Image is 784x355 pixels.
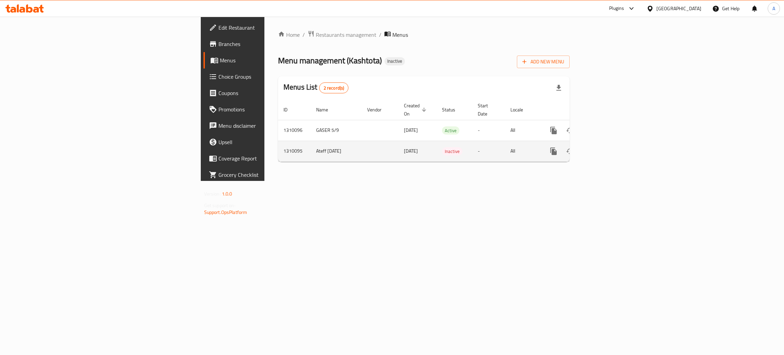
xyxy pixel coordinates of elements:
a: Grocery Checklist [203,167,332,183]
a: Support.OpsPlatform [204,208,247,217]
a: Upsell [203,134,332,150]
a: Branches [203,36,332,52]
li: / [379,31,381,39]
button: Add New Menu [517,56,570,68]
span: Active [442,127,459,135]
span: Coverage Report [218,154,326,163]
a: Promotions [203,101,332,118]
span: A [772,5,775,12]
div: Total records count [319,82,349,93]
a: Coverage Report [203,150,332,167]
span: 1.0.0 [222,189,232,198]
a: Menu disclaimer [203,118,332,134]
span: Start Date [478,102,497,118]
td: - [472,141,505,161]
span: Edit Restaurant [218,24,326,32]
span: Status [442,106,464,114]
button: more [545,143,562,159]
th: Actions [540,99,616,120]
span: Grocery Checklist [218,171,326,179]
td: GASER 5/9 [311,120,362,141]
a: Edit Restaurant [203,19,332,36]
span: Menus [392,31,408,39]
button: Change Status [562,122,578,139]
a: Restaurants management [308,30,376,39]
a: Choice Groups [203,68,332,85]
span: Version: [204,189,221,198]
span: Created On [404,102,428,118]
div: [GEOGRAPHIC_DATA] [656,5,701,12]
span: 2 record(s) [320,85,348,91]
td: Ateff [DATE] [311,141,362,161]
span: Vendor [367,106,390,114]
td: All [505,120,540,141]
h2: Menus List [283,82,348,93]
span: Coupons [218,89,326,97]
td: All [505,141,540,161]
span: Get support on: [204,201,235,210]
span: ID [283,106,296,114]
div: Plugins [609,4,624,13]
nav: breadcrumb [278,30,570,39]
span: Name [316,106,337,114]
span: Locale [510,106,532,114]
span: [DATE] [404,126,418,135]
div: Inactive [385,57,405,65]
button: more [545,122,562,139]
span: Branches [218,40,326,48]
span: Inactive [385,58,405,64]
span: Promotions [218,105,326,113]
td: - [472,120,505,141]
span: Add New Menu [522,58,564,66]
span: Restaurants management [316,31,376,39]
div: Active [442,126,459,135]
span: Choice Groups [218,73,326,81]
span: Menu disclaimer [218,122,326,130]
a: Coupons [203,85,332,101]
span: Upsell [218,138,326,146]
div: Export file [551,80,567,96]
button: Change Status [562,143,578,159]
table: enhanced table [278,99,616,162]
a: Menus [203,52,332,68]
span: [DATE] [404,146,418,155]
span: Menus [220,56,326,64]
span: Inactive [442,148,462,155]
